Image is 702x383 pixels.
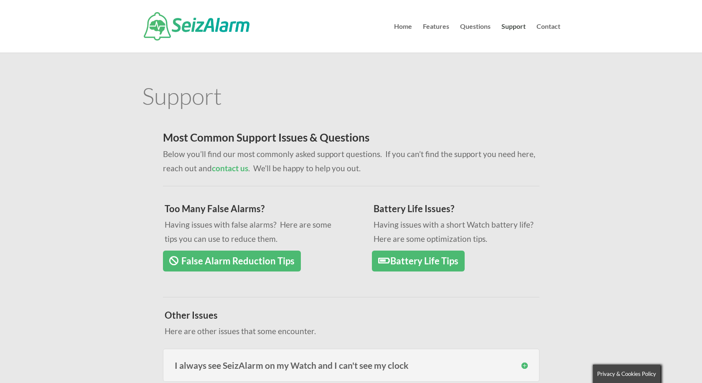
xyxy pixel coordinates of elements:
h3: Other Issues [165,311,528,324]
h3: I always see SeizAlarm on my Watch and I can't see my clock [175,361,528,370]
p: Having issues with a short Watch battery life? Here are some optimization tips. [374,218,548,246]
h2: Most Common Support Issues & Questions [163,132,539,147]
h3: Too Many False Alarms? [165,204,339,218]
p: Here are other issues that some encounter. [165,324,528,338]
h3: Battery Life Issues? [374,204,548,218]
a: False Alarm Reduction Tips [163,251,301,272]
a: Support [501,23,526,53]
a: Battery Life Tips [372,251,465,272]
h1: Support [142,84,560,112]
a: Questions [460,23,491,53]
a: Features [423,23,449,53]
img: SeizAlarm [144,12,249,41]
a: Home [394,23,412,53]
p: Having issues with false alarms? Here are some tips you can use to reduce them. [165,218,339,246]
iframe: Help widget launcher [628,350,693,374]
p: Below you’ll find our most commonly asked support questions. If you can’t find the support you ne... [163,147,539,175]
span: Privacy & Cookies Policy [597,370,656,377]
a: contact us [212,163,248,173]
a: Contact [537,23,560,53]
